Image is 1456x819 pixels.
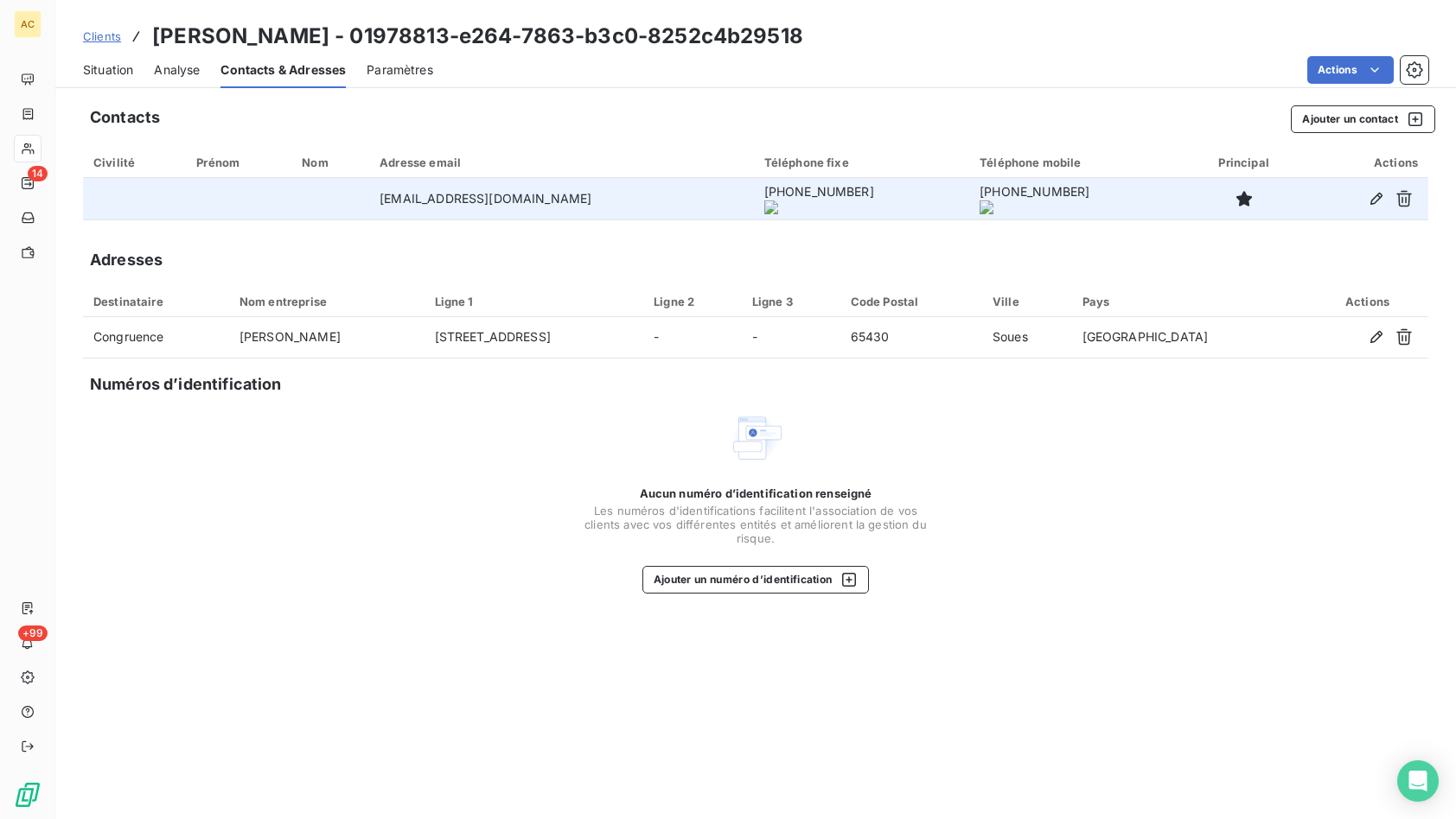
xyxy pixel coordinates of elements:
div: Prénom [196,156,281,169]
onoff-telecom-ce-phone-number-wrapper: [PHONE_NUMBER] [980,184,1089,199]
div: Code Postal [851,295,972,308]
div: AC [14,10,42,38]
span: +99 [18,625,48,641]
span: Clients [83,29,121,43]
a: Clients [83,28,121,45]
span: Contacts & Adresses [220,61,346,79]
h5: Adresses [90,248,163,272]
td: [EMAIL_ADDRESS][DOMAIN_NAME] [369,178,754,219]
h5: Numéros d’identification [90,372,282,397]
div: Téléphone fixe [764,156,960,169]
div: Nom [302,156,359,169]
td: Soues [982,317,1072,359]
div: Ligne 1 [435,295,634,308]
span: Aucun numéro d’identification renseigné [640,486,872,500]
button: Ajouter un contact [1291,105,1435,133]
div: Ville [993,295,1062,308]
div: Civilité [93,156,176,169]
img: actions-icon.png [764,200,960,214]
div: Adresse email [380,156,744,169]
button: Ajouter un numéro d’identification [642,566,870,594]
div: Principal [1196,156,1293,169]
span: Les numéros d'identifications facilitent l'association de vos clients avec vos différentes entité... [583,504,929,545]
span: Paramètres [367,61,433,79]
div: Actions [1317,295,1418,308]
div: Actions [1313,156,1418,169]
div: Destinataire [93,295,219,308]
h5: Contacts [90,105,160,130]
span: 14 [28,166,48,181]
td: - [742,317,840,359]
span: Analyse [154,61,200,79]
img: actions-icon.png [980,200,1175,214]
td: - [643,317,742,359]
onoff-telecom-ce-phone-number-wrapper: [PHONE_NUMBER] [764,184,874,199]
div: Ligne 3 [752,295,830,308]
a: 14 [14,169,41,197]
button: Actions [1307,56,1394,84]
h3: [PERSON_NAME] - 01978813-e264-7863-b3c0-8252c4b29518 [152,21,803,52]
img: Empty state [728,410,783,466]
div: Téléphone mobile [980,156,1175,169]
div: Pays [1082,295,1296,308]
div: Nom entreprise [239,295,414,308]
div: Open Intercom Messenger [1397,760,1439,802]
td: [STREET_ADDRESS] [425,317,644,359]
div: Ligne 2 [654,295,731,308]
td: [PERSON_NAME] [229,317,425,359]
td: [GEOGRAPHIC_DATA] [1072,317,1306,359]
td: Congruence [83,317,229,359]
span: Situation [83,61,133,79]
img: Logo LeanPay [14,781,42,809]
td: 65430 [840,317,982,359]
